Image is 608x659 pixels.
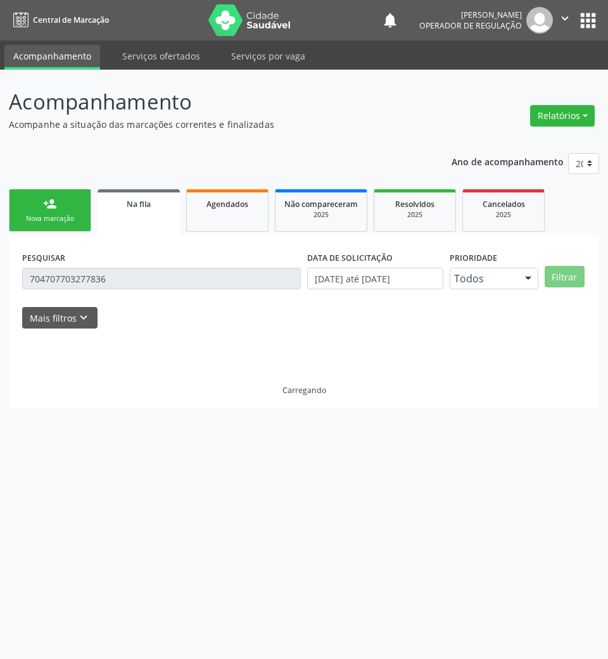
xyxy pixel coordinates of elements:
[472,210,535,220] div: 2025
[222,45,314,67] a: Serviços por vaga
[577,9,599,32] button: apps
[9,86,422,118] p: Acompanhamento
[419,20,522,31] span: Operador de regulação
[526,7,553,34] img: img
[383,210,446,220] div: 2025
[558,11,572,25] i: 
[4,45,100,70] a: Acompanhamento
[307,248,393,268] label: DATA DE SOLICITAÇÃO
[206,199,248,210] span: Agendados
[530,105,595,127] button: Relatórios
[381,11,399,29] button: notifications
[127,199,151,210] span: Na fila
[22,307,98,329] button: Mais filtroskeyboard_arrow_down
[282,385,326,396] div: Carregando
[545,266,585,287] button: Filtrar
[419,9,522,20] div: [PERSON_NAME]
[452,153,564,169] p: Ano de acompanhamento
[483,199,525,210] span: Cancelados
[307,268,443,289] input: Selecione um intervalo
[9,9,109,30] a: Central de Marcação
[450,248,497,268] label: Prioridade
[284,199,358,210] span: Não compareceram
[284,210,358,220] div: 2025
[9,118,422,131] p: Acompanhe a situação das marcações correntes e finalizadas
[18,214,82,223] div: Nova marcação
[395,199,434,210] span: Resolvidos
[22,248,65,268] label: PESQUISAR
[43,197,57,211] div: person_add
[454,272,512,285] span: Todos
[22,268,301,289] input: Nome, CNS
[553,7,577,34] button: 
[113,45,209,67] a: Serviços ofertados
[33,15,109,25] span: Central de Marcação
[77,311,91,325] i: keyboard_arrow_down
